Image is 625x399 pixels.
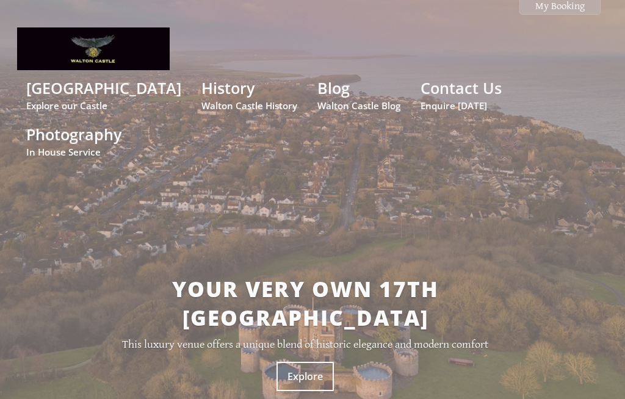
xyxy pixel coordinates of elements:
[17,27,170,70] img: Walton Castle
[201,77,297,112] a: HistoryWalton Castle History
[74,275,535,332] h2: Your very own 17th [GEOGRAPHIC_DATA]
[421,77,502,112] a: Contact UsEnquire [DATE]
[317,99,400,112] small: Walton Castle Blog
[26,146,121,158] small: In House Service
[74,338,535,351] p: This luxury venue offers a unique blend of historic elegance and modern comfort
[201,99,297,112] small: Walton Castle History
[276,362,334,391] a: Explore
[26,99,181,112] small: Explore our Castle
[317,77,400,112] a: BlogWalton Castle Blog
[421,99,502,112] small: Enquire [DATE]
[26,77,181,112] a: [GEOGRAPHIC_DATA]Explore our Castle
[26,124,121,158] a: PhotographyIn House Service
